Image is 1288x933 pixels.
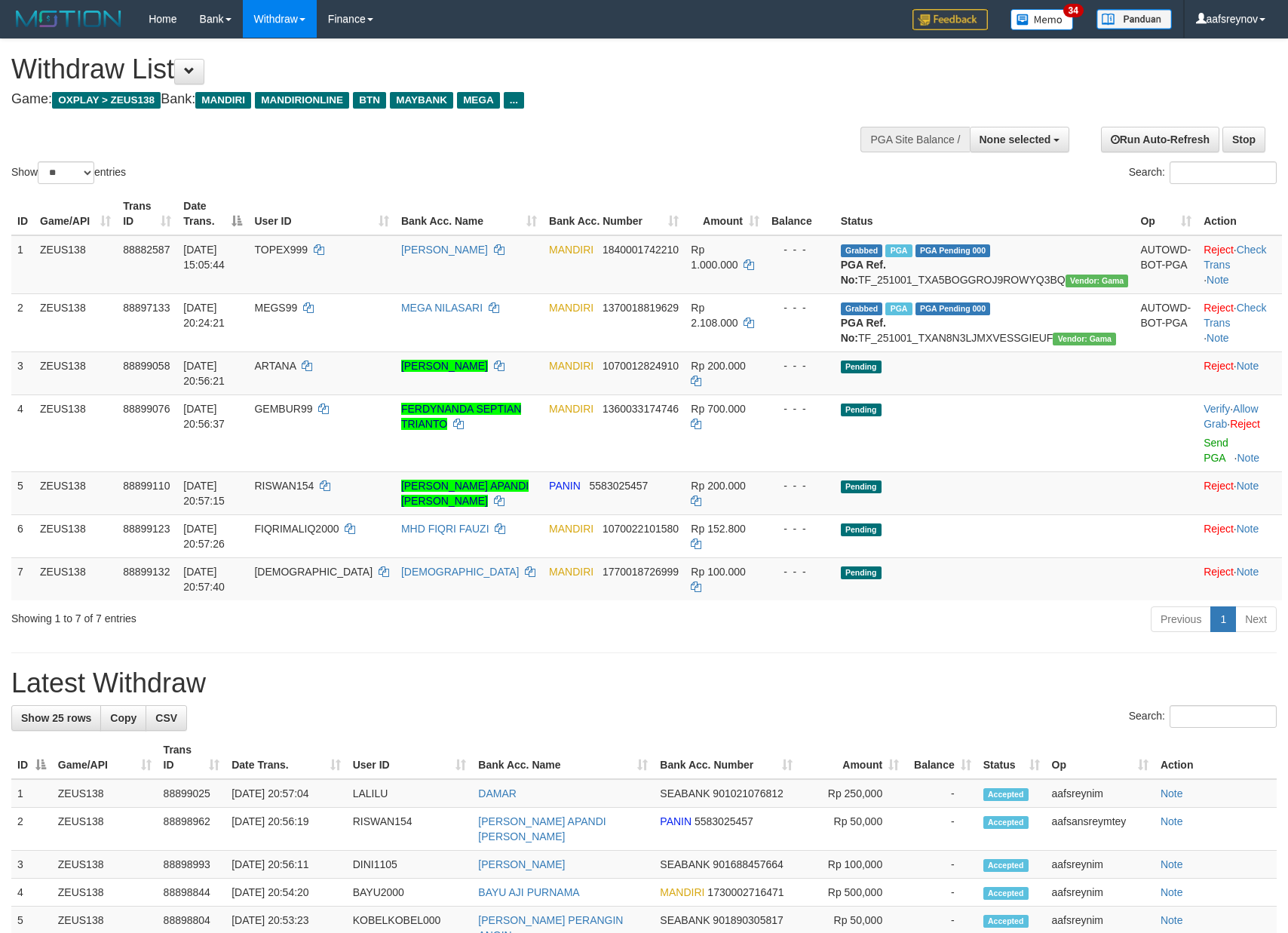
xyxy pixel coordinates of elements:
[401,523,489,535] a: MHD FIQRI FAUZI
[1204,360,1234,372] a: Reject
[1204,403,1230,415] a: Verify
[11,557,34,600] td: 7
[457,92,500,109] span: MEGA
[765,192,835,235] th: Balance
[34,557,117,600] td: ZEUS138
[1198,394,1282,471] td: · ·
[1046,779,1155,808] td: aafsreynim
[1170,161,1277,184] input: Search:
[11,668,1277,698] h1: Latest Withdraw
[183,302,225,329] span: [DATE] 20:24:21
[1046,851,1155,879] td: aafsreynim
[771,521,829,536] div: - - -
[983,887,1029,900] span: Accepted
[158,808,226,851] td: 88898962
[691,302,738,329] span: Rp 2.108.000
[123,244,170,256] span: 88882587
[771,242,829,257] div: - - -
[841,259,886,286] b: PGA Ref. No:
[835,235,1135,294] td: TF_251001_TXA5BOGGROJ9ROWYQ3BQ
[983,788,1029,801] span: Accepted
[549,360,593,372] span: MANDIRI
[1237,452,1260,464] a: Note
[1063,4,1084,17] span: 34
[255,92,349,109] span: MANDIRIONLINE
[654,736,799,779] th: Bank Acc. Number: activate to sort column ascending
[1198,351,1282,394] td: ·
[100,705,146,731] a: Copy
[225,779,347,808] td: [DATE] 20:57:04
[603,403,679,415] span: Copy 1360033174746 to clipboard
[11,705,101,731] a: Show 25 rows
[254,566,373,578] span: [DEMOGRAPHIC_DATA]
[1237,480,1259,492] a: Note
[905,779,977,808] td: -
[401,403,521,430] a: FERDYNANDA SEPTIAN TRIANTO
[1161,914,1183,926] a: Note
[835,192,1135,235] th: Status
[478,815,606,842] a: [PERSON_NAME] APANDI [PERSON_NAME]
[11,351,34,394] td: 3
[158,851,226,879] td: 88898993
[225,851,347,879] td: [DATE] 20:56:11
[52,808,158,851] td: ZEUS138
[248,192,394,235] th: User ID: activate to sort column ascending
[1066,275,1129,287] span: Vendor URL: https://trx31.1velocity.biz
[695,815,753,827] span: Copy 5583025457 to clipboard
[983,816,1029,829] span: Accepted
[1230,418,1260,430] a: Reject
[123,302,170,314] span: 88897133
[472,736,654,779] th: Bank Acc. Name: activate to sort column ascending
[983,915,1029,928] span: Accepted
[915,302,991,315] span: PGA Pending
[1096,9,1172,29] img: panduan.png
[347,808,473,851] td: RISWAN154
[38,161,94,184] select: Showentries
[347,851,473,879] td: DINI1105
[401,302,483,314] a: MEGA NILASARI
[905,851,977,879] td: -
[1207,274,1229,286] a: Note
[183,480,225,507] span: [DATE] 20:57:15
[590,480,649,492] span: Copy 5583025457 to clipboard
[34,192,117,235] th: Game/API: activate to sort column ascending
[11,851,52,879] td: 3
[34,351,117,394] td: ZEUS138
[1204,437,1228,464] a: Send PGA
[1204,403,1258,430] a: Allow Grab
[401,360,488,372] a: [PERSON_NAME]
[1204,244,1266,271] a: Check Trans
[1198,192,1282,235] th: Action
[254,480,314,492] span: RISWAN154
[660,787,710,799] span: SEABANK
[1204,302,1266,329] a: Check Trans
[1129,161,1277,184] label: Search:
[1204,403,1258,430] span: ·
[1235,606,1277,632] a: Next
[799,736,905,779] th: Amount: activate to sort column ascending
[1204,566,1234,578] a: Reject
[478,858,565,870] a: [PERSON_NAME]
[1151,606,1211,632] a: Previous
[390,92,453,109] span: MAYBANK
[225,808,347,851] td: [DATE] 20:56:19
[177,192,248,235] th: Date Trans.: activate to sort column descending
[254,244,308,256] span: TOPEX999
[183,244,225,271] span: [DATE] 15:05:44
[52,851,158,879] td: ZEUS138
[691,360,745,372] span: Rp 200.000
[841,361,882,373] span: Pending
[691,403,745,415] span: Rp 700.000
[254,523,339,535] span: FIQRIMALIQ2000
[225,879,347,907] td: [DATE] 20:54:20
[799,851,905,879] td: Rp 100,000
[841,317,886,344] b: PGA Ref. No:
[347,736,473,779] th: User ID: activate to sort column ascending
[478,787,517,799] a: DAMAR
[504,92,524,109] span: ...
[1046,736,1155,779] th: Op: activate to sort column ascending
[1210,606,1236,632] a: 1
[771,401,829,416] div: - - -
[543,192,685,235] th: Bank Acc. Number: activate to sort column ascending
[860,127,969,152] div: PGA Site Balance /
